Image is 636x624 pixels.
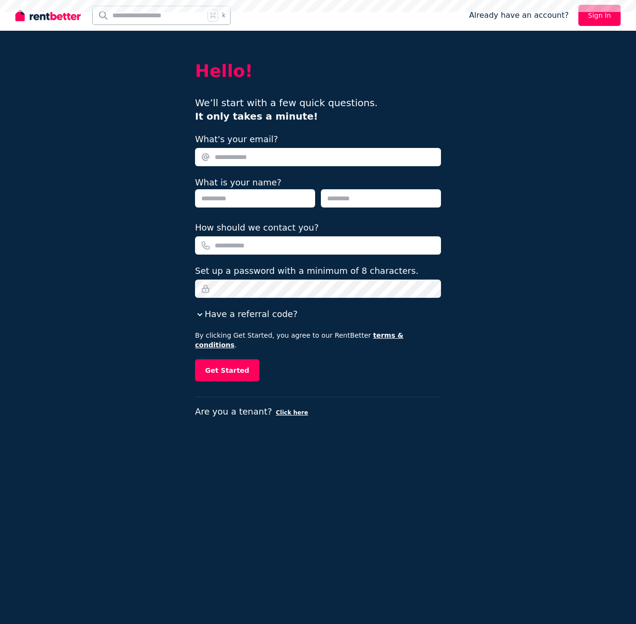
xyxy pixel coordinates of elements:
button: Get Started [195,359,259,381]
span: Already have an account? [469,10,569,21]
p: Are you a tenant? [195,405,441,418]
label: What's your email? [195,133,278,146]
img: RentBetter [15,8,81,23]
label: Set up a password with a minimum of 8 characters. [195,264,418,278]
span: We’ll start with a few quick questions. [195,97,378,122]
label: How should we contact you? [195,221,319,234]
b: It only takes a minute! [195,110,318,122]
button: Click here [276,409,308,416]
label: What is your name? [195,177,281,187]
span: k [222,12,225,19]
p: By clicking Get Started, you agree to our RentBetter . [195,330,441,350]
h2: Hello! [195,61,441,81]
button: Have a referral code? [195,307,297,321]
a: Sign In [578,5,621,26]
